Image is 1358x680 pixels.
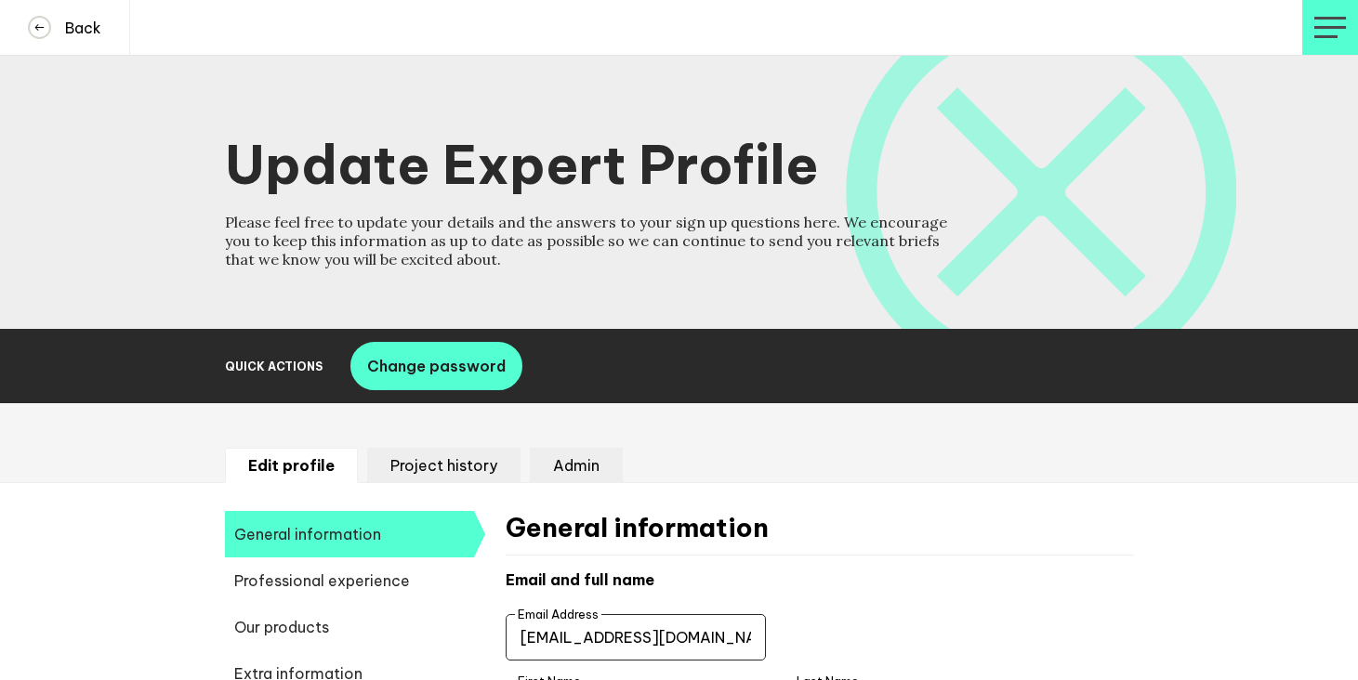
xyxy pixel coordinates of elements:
h4: Back [51,19,101,37]
span: Change password [367,357,506,375]
h2: General information [506,511,1134,556]
label: Email Address [515,607,601,621]
li: Edit profile [225,448,358,483]
h4: Please feel free to update your details and the answers to your sign up questions here. We encour... [225,213,950,268]
img: profile [1314,17,1347,38]
h1: Update Expert Profile [225,130,1134,198]
span: General information [225,511,474,557]
span: Professional experience [225,557,474,604]
h4: Email and full name [506,570,1134,589]
li: Admin [530,448,623,483]
h2: Quick Actions [225,360,323,373]
span: Our products [225,604,474,650]
li: Project history [367,448,521,483]
button: Change password [350,342,522,390]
